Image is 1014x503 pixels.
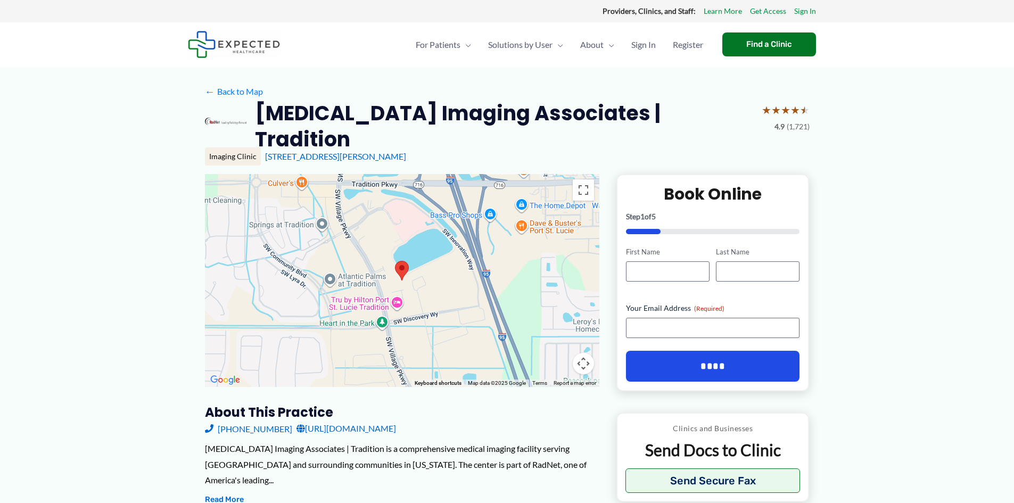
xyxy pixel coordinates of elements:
span: Menu Toggle [553,26,563,63]
h2: Book Online [626,184,800,204]
span: About [580,26,604,63]
a: Register [664,26,712,63]
nav: Primary Site Navigation [407,26,712,63]
span: Map data ©2025 Google [468,380,526,386]
span: Menu Toggle [604,26,614,63]
span: 5 [652,212,656,221]
a: Terms (opens in new tab) [532,380,547,386]
p: Send Docs to Clinic [625,440,801,460]
img: Expected Healthcare Logo - side, dark font, small [188,31,280,58]
span: For Patients [416,26,460,63]
button: Keyboard shortcuts [415,380,461,387]
img: Google [208,373,243,387]
span: (1,721) [787,120,810,134]
span: Solutions by User [488,26,553,63]
span: 1 [640,212,645,221]
span: Register [673,26,703,63]
span: (Required) [694,304,724,312]
label: Your Email Address [626,303,800,314]
div: [MEDICAL_DATA] Imaging Associates | Tradition is a comprehensive medical imaging facility serving... [205,441,599,488]
span: ★ [800,100,810,120]
a: Open this area in Google Maps (opens a new window) [208,373,243,387]
span: ★ [781,100,790,120]
a: ←Back to Map [205,84,263,100]
button: Map camera controls [573,353,594,374]
a: AboutMenu Toggle [572,26,623,63]
a: [PHONE_NUMBER] [205,420,292,436]
strong: Providers, Clinics, and Staff: [603,6,696,15]
a: Get Access [750,4,786,18]
a: Solutions by UserMenu Toggle [480,26,572,63]
span: ← [205,86,215,96]
a: Find a Clinic [722,32,816,56]
span: Sign In [631,26,656,63]
span: ★ [771,100,781,120]
a: Learn More [704,4,742,18]
a: [URL][DOMAIN_NAME] [296,420,396,436]
p: Clinics and Businesses [625,422,801,435]
h2: [MEDICAL_DATA] Imaging Associates | Tradition [255,100,753,153]
h3: About this practice [205,404,599,420]
a: [STREET_ADDRESS][PERSON_NAME] [265,151,406,161]
span: ★ [762,100,771,120]
label: First Name [626,247,710,257]
button: Toggle fullscreen view [573,179,594,201]
span: 4.9 [774,120,785,134]
a: Report a map error [554,380,596,386]
p: Step of [626,213,800,220]
a: For PatientsMenu Toggle [407,26,480,63]
div: Imaging Clinic [205,147,261,166]
a: Sign In [794,4,816,18]
span: ★ [790,100,800,120]
span: Menu Toggle [460,26,471,63]
button: Send Secure Fax [625,468,801,493]
label: Last Name [716,247,799,257]
a: Sign In [623,26,664,63]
